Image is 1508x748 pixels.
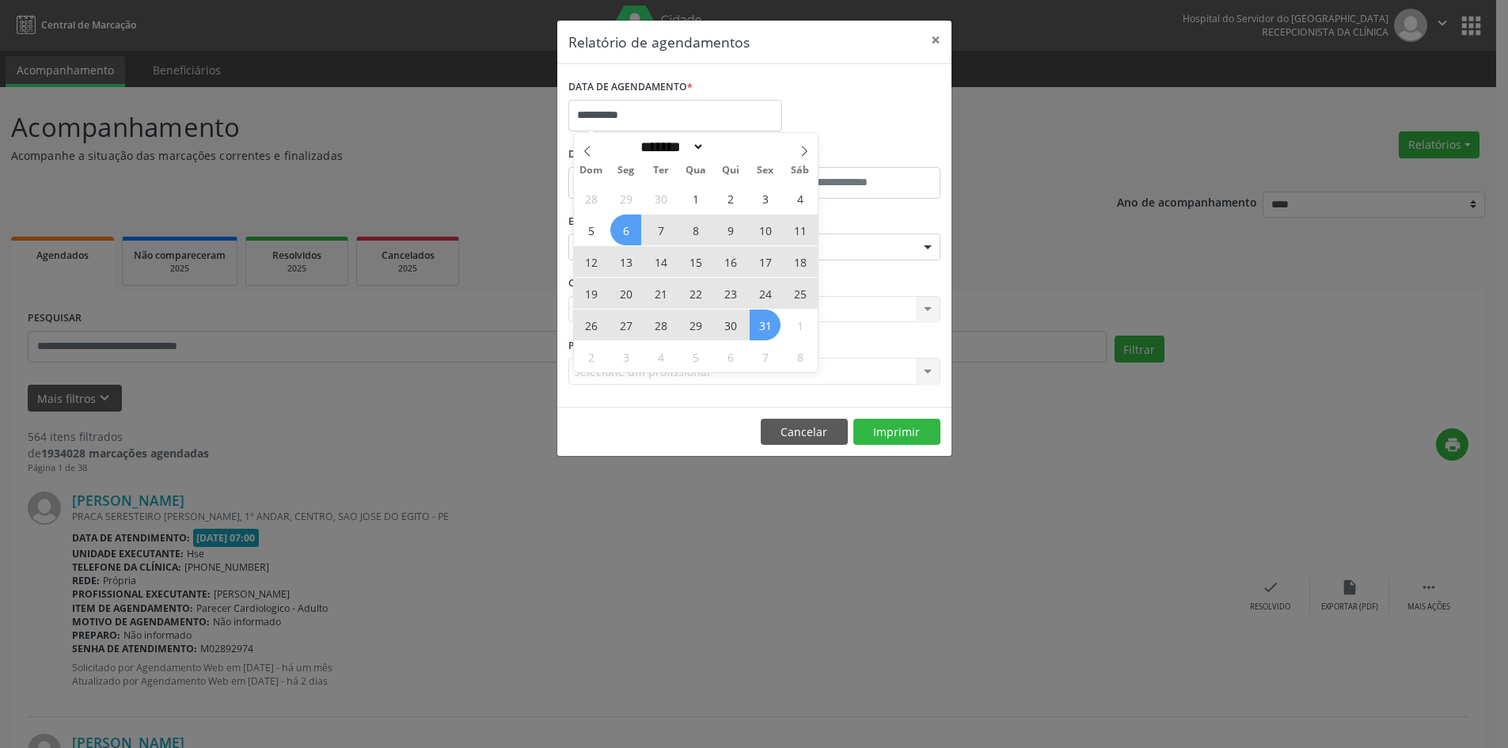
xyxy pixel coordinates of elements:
[568,210,642,234] label: ESPECIALIDADE
[715,341,746,372] span: Novembro 6, 2025
[680,341,711,372] span: Novembro 5, 2025
[575,215,606,245] span: Outubro 5, 2025
[750,309,781,340] span: Outubro 31, 2025
[784,309,815,340] span: Novembro 1, 2025
[784,246,815,277] span: Outubro 18, 2025
[715,215,746,245] span: Outubro 9, 2025
[574,165,609,176] span: Dom
[758,142,940,167] label: ATÉ
[784,215,815,245] span: Outubro 11, 2025
[783,165,818,176] span: Sáb
[575,309,606,340] span: Outubro 26, 2025
[750,341,781,372] span: Novembro 7, 2025
[678,165,713,176] span: Qua
[750,246,781,277] span: Outubro 17, 2025
[715,183,746,214] span: Outubro 2, 2025
[575,246,606,277] span: Outubro 12, 2025
[645,278,676,309] span: Outubro 21, 2025
[610,246,641,277] span: Outubro 13, 2025
[750,183,781,214] span: Outubro 3, 2025
[568,271,613,296] label: CLÍNICA
[680,309,711,340] span: Outubro 29, 2025
[784,183,815,214] span: Outubro 4, 2025
[575,341,606,372] span: Novembro 2, 2025
[610,183,641,214] span: Setembro 29, 2025
[713,165,748,176] span: Qui
[645,309,676,340] span: Outubro 28, 2025
[748,165,783,176] span: Sex
[750,215,781,245] span: Outubro 10, 2025
[568,75,693,100] label: DATA DE AGENDAMENTO
[680,215,711,245] span: Outubro 8, 2025
[610,309,641,340] span: Outubro 27, 2025
[568,142,750,167] label: De
[610,278,641,309] span: Outubro 20, 2025
[680,183,711,214] span: Outubro 1, 2025
[645,341,676,372] span: Novembro 4, 2025
[645,246,676,277] span: Outubro 14, 2025
[784,341,815,372] span: Novembro 8, 2025
[715,246,746,277] span: Outubro 16, 2025
[715,278,746,309] span: Outubro 23, 2025
[610,341,641,372] span: Novembro 3, 2025
[568,333,640,358] label: PROFISSIONAL
[644,165,678,176] span: Ter
[761,419,848,446] button: Cancelar
[635,139,705,155] select: Month
[575,278,606,309] span: Outubro 19, 2025
[715,309,746,340] span: Outubro 30, 2025
[645,215,676,245] span: Outubro 7, 2025
[680,278,711,309] span: Outubro 22, 2025
[705,139,757,155] input: Year
[645,183,676,214] span: Setembro 30, 2025
[680,246,711,277] span: Outubro 15, 2025
[853,419,940,446] button: Imprimir
[784,278,815,309] span: Outubro 25, 2025
[750,278,781,309] span: Outubro 24, 2025
[610,215,641,245] span: Outubro 6, 2025
[609,165,644,176] span: Seg
[920,21,952,59] button: Close
[575,183,606,214] span: Setembro 28, 2025
[568,32,750,52] h5: Relatório de agendamentos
